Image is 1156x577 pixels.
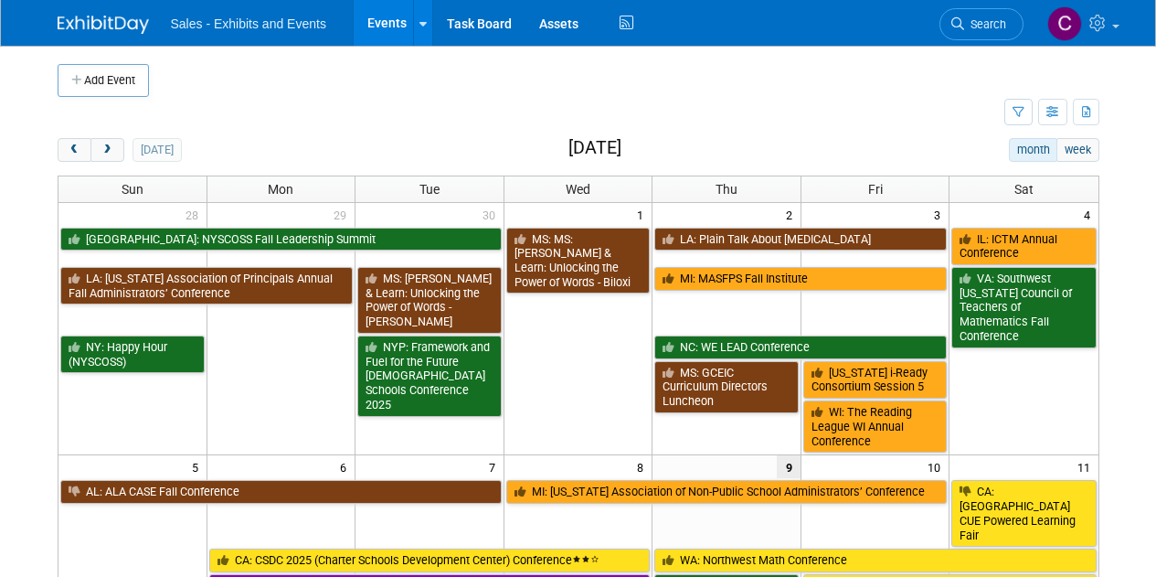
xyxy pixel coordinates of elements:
a: WA: Northwest Math Conference [654,549,1096,572]
span: 28 [184,203,207,226]
h2: [DATE] [568,138,621,158]
a: NYP: Framework and Fuel for the Future [DEMOGRAPHIC_DATA] Schools Conference 2025 [357,336,502,417]
span: Mon [268,182,293,197]
span: 7 [487,455,504,478]
span: 5 [190,455,207,478]
a: MS: GCEIC Curriculum Directors Luncheon [654,361,799,413]
span: 11 [1076,455,1098,478]
img: ExhibitDay [58,16,149,34]
span: 10 [926,455,949,478]
a: IL: ICTM Annual Conference [951,228,1096,265]
a: WI: The Reading League WI Annual Conference [803,401,948,453]
a: Search [939,8,1023,40]
button: month [1009,138,1057,162]
span: Sun [122,182,143,197]
a: AL: ALA CASE Fall Conference [60,480,502,504]
a: CA: CSDC 2025 (Charter Schools Development Center) Conference [209,549,651,572]
span: 3 [932,203,949,226]
img: Christine Lurz [1047,6,1082,41]
span: 8 [635,455,652,478]
button: prev [58,138,91,162]
button: [DATE] [133,138,181,162]
a: LA: [US_STATE] Association of Principals Annual Fall Administrators’ Conference [60,267,354,305]
span: Sat [1014,182,1034,197]
a: [GEOGRAPHIC_DATA]: NYSCOSS Fall Leadership Summit [60,228,502,251]
span: Thu [716,182,737,197]
span: Fri [868,182,883,197]
span: 9 [777,455,801,478]
span: 29 [332,203,355,226]
a: NY: Happy Hour (NYSCOSS) [60,336,205,373]
span: 1 [635,203,652,226]
span: 30 [481,203,504,226]
button: next [90,138,124,162]
a: CA: [GEOGRAPHIC_DATA] CUE Powered Learning Fair [951,480,1096,547]
button: week [1056,138,1098,162]
a: VA: Southwest [US_STATE] Council of Teachers of Mathematics Fall Conference [951,267,1096,348]
a: [US_STATE] i-Ready Consortium Session 5 [803,361,948,399]
span: Search [964,17,1006,31]
span: 6 [338,455,355,478]
a: NC: WE LEAD Conference [654,336,947,359]
a: MS: MS: [PERSON_NAME] & Learn: Unlocking the Power of Words - Biloxi [506,228,651,294]
span: 4 [1082,203,1098,226]
span: 2 [784,203,801,226]
a: LA: Plain Talk About [MEDICAL_DATA] [654,228,947,251]
button: Add Event [58,64,149,97]
span: Wed [566,182,590,197]
span: Sales - Exhibits and Events [171,16,326,31]
a: MI: [US_STATE] Association of Non-Public School Administrators’ Conference [506,480,948,504]
span: Tue [419,182,440,197]
a: MI: MASFPS Fall Institute [654,267,947,291]
a: MS: [PERSON_NAME] & Learn: Unlocking the Power of Words - [PERSON_NAME] [357,267,502,334]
